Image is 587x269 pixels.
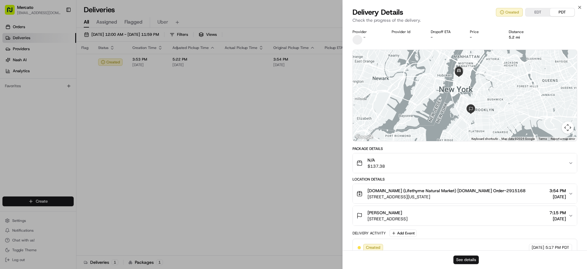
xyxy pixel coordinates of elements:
p: Check the progress of the delivery. [353,17,577,23]
a: 📗Knowledge Base [4,152,49,163]
div: - [470,35,499,40]
img: 1736555255976-a54dd68f-1ca7-489b-9aae-adbdc363a1c4 [6,76,17,87]
button: Start new chat [104,78,111,85]
button: [PERSON_NAME][STREET_ADDRESS]7:15 PM[DATE] [353,206,577,226]
span: 7:15 PM [549,210,566,216]
span: 5:17 PM PDT [545,245,569,250]
a: Terms [538,137,547,140]
a: Powered byPylon [43,169,74,174]
div: Past conversations [6,97,41,102]
span: [DATE] [532,245,544,250]
div: 5.2 mi [509,35,538,40]
img: Google [354,133,375,141]
span: Map data ©2025 Google [501,137,535,140]
div: Price [470,29,499,34]
span: [DATE] [24,112,36,117]
span: 3:54 PM [549,188,566,194]
span: [DATE] [549,194,566,200]
span: [DOMAIN_NAME] (Lifethyme Natural Market) [DOMAIN_NAME] Order-2915168 [367,188,526,194]
span: Delivery Details [353,7,403,17]
a: Open this area in Google Maps (opens a new window) [354,133,375,141]
div: 💻 [52,155,57,160]
span: Knowledge Base [12,154,47,160]
div: Distance [509,29,538,34]
div: - [431,35,460,40]
p: Welcome 👋 [6,42,111,52]
span: • [20,112,22,117]
div: Location Details [353,177,577,182]
img: Nash [6,24,18,36]
span: [STREET_ADDRESS] [367,216,408,222]
button: N/A$137.38 [353,153,577,173]
button: See details [453,256,479,264]
button: Map camera controls [562,121,574,134]
span: [STREET_ADDRESS][US_STATE] [367,194,526,200]
button: EDT [526,8,550,16]
span: N/A [367,157,385,163]
div: Provider Id [392,29,421,34]
a: Report a map error [551,137,575,140]
span: - [364,35,365,40]
a: 💻API Documentation [49,152,101,163]
span: Created [366,245,380,250]
span: [DATE] [549,216,566,222]
input: Clear [16,57,101,63]
button: Created [496,8,523,17]
button: Keyboard shortcuts [471,137,498,141]
button: Add Event [389,230,417,237]
span: Pylon [61,169,74,174]
div: Start new chat [28,76,100,82]
div: Provider [353,29,382,34]
span: $137.38 [367,163,385,169]
button: PDT [550,8,574,16]
button: [DOMAIN_NAME] (Lifethyme Natural Market) [DOMAIN_NAME] Order-2915168[STREET_ADDRESS][US_STATE]3:5... [353,184,577,204]
div: Package Details [353,146,577,151]
span: [DATE] [24,129,36,134]
div: 📗 [6,155,11,160]
img: 9188753566659_6852d8bf1fb38e338040_72.png [13,76,24,87]
span: [PERSON_NAME] [367,210,402,216]
div: We're available if you need us! [28,82,84,87]
button: See all [95,96,111,103]
span: • [20,129,22,134]
div: Delivery Activity [353,231,386,236]
span: API Documentation [58,154,98,160]
div: Dropoff ETA [431,29,460,34]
